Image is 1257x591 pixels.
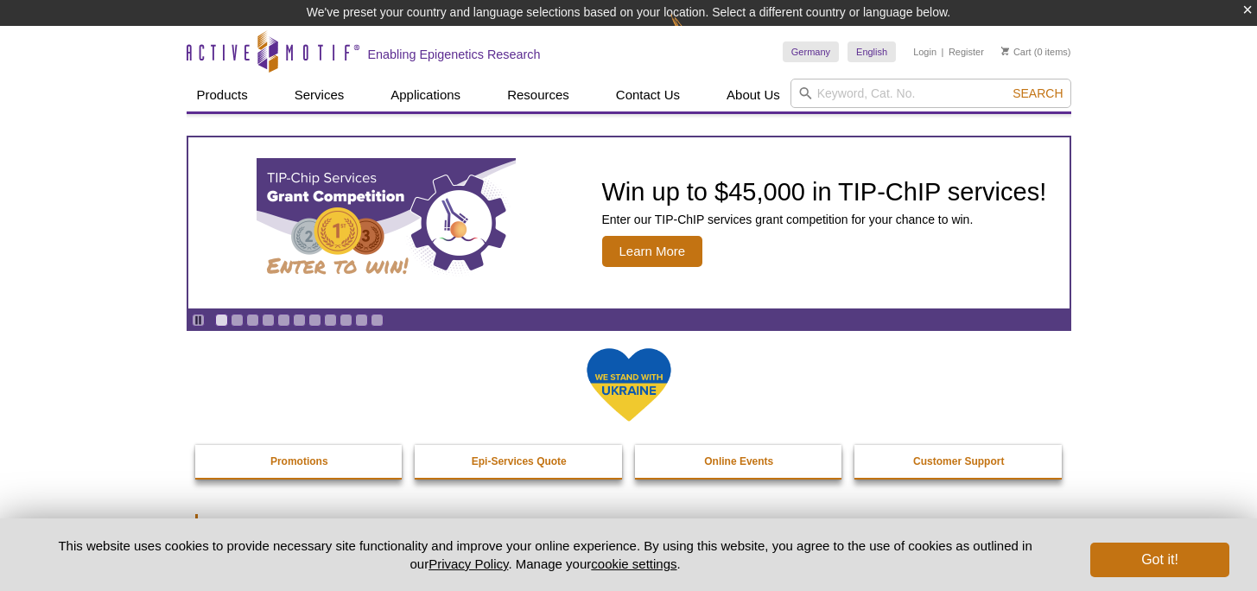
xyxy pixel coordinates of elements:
button: Search [1007,86,1068,101]
strong: Customer Support [913,455,1004,467]
strong: Epi-Services Quote [472,455,567,467]
li: | [942,41,944,62]
a: Register [949,46,984,58]
a: Go to slide 2 [231,314,244,327]
a: Go to slide 8 [324,314,337,327]
button: Got it! [1090,543,1228,577]
article: TIP-ChIP Services Grant Competition [188,137,1070,308]
button: cookie settings [591,556,676,571]
a: TIP-ChIP Services Grant Competition Win up to $45,000 in TIP-ChIP services! Enter our TIP-ChIP se... [188,137,1070,308]
a: Go to slide 11 [371,314,384,327]
p: Enter our TIP-ChIP services grant competition for your chance to win. [602,212,1047,227]
a: Go to slide 10 [355,314,368,327]
a: Online Events [635,445,844,478]
a: Go to slide 1 [215,314,228,327]
a: Contact Us [606,79,690,111]
a: English [848,41,896,62]
a: Privacy Policy [429,556,508,571]
a: Products [187,79,258,111]
input: Keyword, Cat. No. [790,79,1071,108]
p: This website uses cookies to provide necessary site functionality and improve your online experie... [29,537,1063,573]
img: Your Cart [1001,47,1009,55]
strong: Online Events [704,455,773,467]
li: (0 items) [1001,41,1071,62]
strong: Promotions [270,455,328,467]
a: Services [284,79,355,111]
a: Germany [783,41,839,62]
img: TIP-ChIP Services Grant Competition [257,158,516,288]
img: We Stand With Ukraine [586,346,672,423]
a: Go to slide 9 [340,314,352,327]
a: Applications [380,79,471,111]
a: Go to slide 5 [277,314,290,327]
span: Search [1013,86,1063,100]
a: Go to slide 3 [246,314,259,327]
span: Learn More [602,236,703,267]
a: Toggle autoplay [192,314,205,327]
a: Go to slide 6 [293,314,306,327]
a: Login [913,46,936,58]
a: Resources [497,79,580,111]
a: Go to slide 7 [308,314,321,327]
h2: Enabling Epigenetics Research [368,47,541,62]
a: Go to slide 4 [262,314,275,327]
a: Promotions [195,445,404,478]
img: Change Here [670,13,716,54]
a: Epi-Services Quote [415,445,624,478]
h2: Win up to $45,000 in TIP-ChIP services! [602,179,1047,205]
a: Customer Support [854,445,1063,478]
h2: Featured Products [195,514,1063,540]
a: About Us [716,79,790,111]
a: Cart [1001,46,1032,58]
